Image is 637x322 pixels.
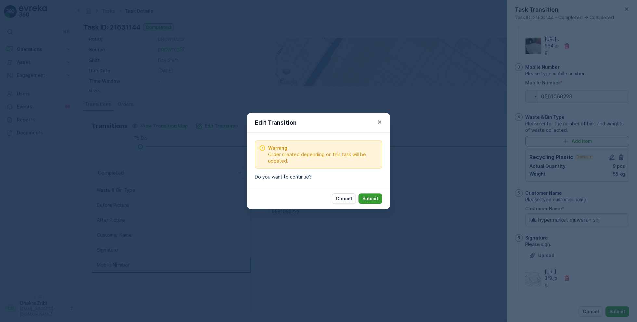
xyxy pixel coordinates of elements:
[268,145,378,151] span: Warning
[332,193,356,204] button: Cancel
[255,174,382,180] p: Do you want to continue?
[255,118,297,127] p: Edit Transition
[362,195,378,202] p: Submit
[336,195,352,202] p: Cancel
[358,193,382,204] button: Submit
[268,151,378,164] span: Order created depending on this task will be updated.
